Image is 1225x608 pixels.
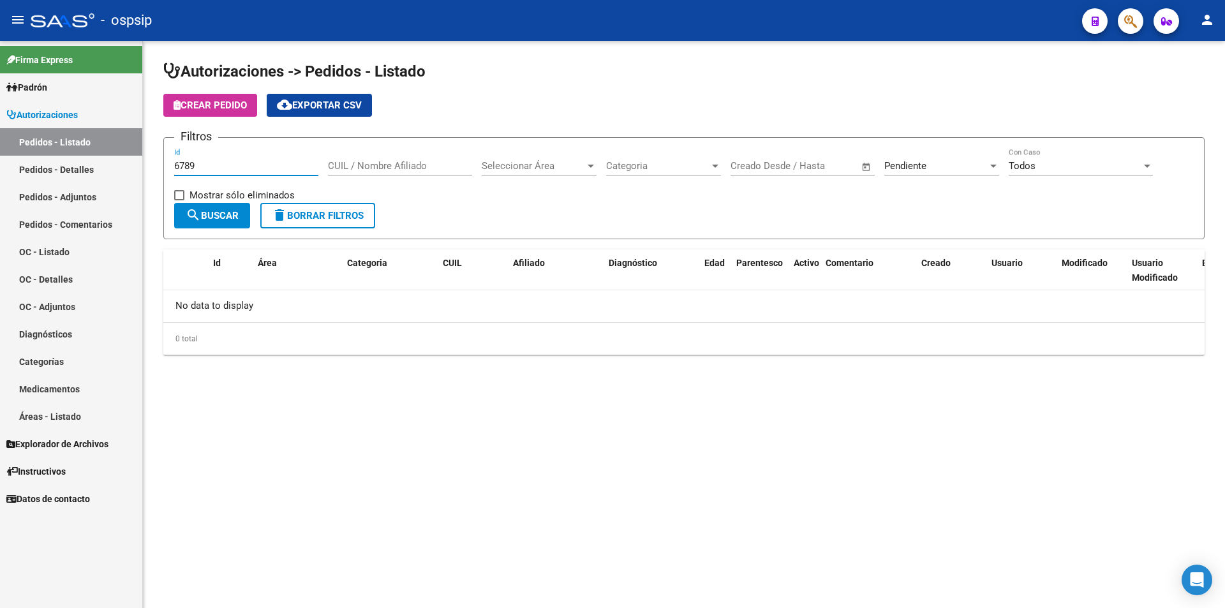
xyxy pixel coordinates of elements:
button: Open calendar [859,159,874,174]
span: Usuario [991,258,1023,268]
span: Pendiente [884,160,926,172]
datatable-header-cell: Id [208,249,253,292]
button: Crear Pedido [163,94,257,117]
span: Usuario Modificado [1132,258,1178,283]
span: Diagnóstico [609,258,657,268]
span: Seleccionar Área [482,160,585,172]
datatable-header-cell: Usuario Modificado [1127,249,1197,292]
span: Id [213,258,221,268]
datatable-header-cell: Categoria [342,249,438,292]
mat-icon: cloud_download [277,97,292,112]
button: Exportar CSV [267,94,372,117]
span: Modificado [1062,258,1108,268]
datatable-header-cell: Diagnóstico [604,249,699,292]
span: CUIL [443,258,462,268]
datatable-header-cell: Edad [699,249,731,292]
div: Open Intercom Messenger [1182,565,1212,595]
button: Borrar Filtros [260,203,375,228]
input: End date [783,160,845,172]
span: Firma Express [6,53,73,67]
span: Datos de contacto [6,492,90,506]
datatable-header-cell: Modificado [1057,249,1127,292]
datatable-header-cell: Comentario [820,249,916,292]
mat-icon: person [1199,12,1215,27]
span: Crear Pedido [174,100,247,111]
button: Buscar [174,203,250,228]
span: Autorizaciones -> Pedidos - Listado [163,63,426,80]
span: Edad [704,258,725,268]
span: Comentario [826,258,873,268]
span: Instructivos [6,464,66,478]
span: Borrar Filtros [272,210,364,221]
span: Creado [921,258,951,268]
mat-icon: search [186,207,201,223]
datatable-header-cell: Área [253,249,342,292]
span: Autorizaciones [6,108,78,122]
h3: Filtros [174,128,218,145]
datatable-header-cell: Activo [789,249,820,292]
span: Padrón [6,80,47,94]
datatable-header-cell: Creado [916,249,986,292]
mat-icon: menu [10,12,26,27]
span: Parentesco [736,258,783,268]
mat-icon: delete [272,207,287,223]
span: Todos [1009,160,1036,172]
datatable-header-cell: CUIL [438,249,508,292]
span: Mostrar sólo eliminados [189,188,295,203]
datatable-header-cell: Usuario [986,249,1057,292]
div: No data to display [163,290,1205,322]
div: 0 total [163,323,1205,355]
span: - ospsip [101,6,152,34]
input: Start date [731,160,772,172]
span: Categoria [606,160,709,172]
span: Área [258,258,277,268]
span: Afiliado [513,258,545,268]
span: Activo [794,258,819,268]
span: Categoria [347,258,387,268]
datatable-header-cell: Parentesco [731,249,789,292]
span: Exportar CSV [277,100,362,111]
span: Explorador de Archivos [6,437,108,451]
datatable-header-cell: Afiliado [508,249,604,292]
span: Buscar [186,210,239,221]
